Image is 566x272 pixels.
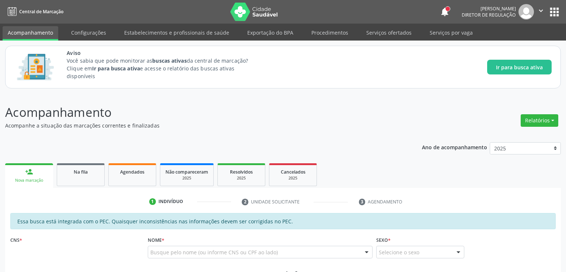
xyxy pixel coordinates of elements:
label: Sexo [376,234,391,246]
div: [PERSON_NAME] [462,6,516,12]
a: Serviços ofertados [361,26,417,39]
p: Acompanhamento [5,103,394,122]
strong: buscas ativas [152,57,186,64]
div: Nova marcação [10,178,48,183]
a: Exportação do BPA [242,26,298,39]
a: Configurações [66,26,111,39]
a: Acompanhamento [3,26,58,41]
button: notifications [440,7,450,17]
span: Agendados [120,169,144,175]
span: Busque pelo nome (ou informe CNS ou CPF ao lado) [150,248,278,256]
div: Essa busca está integrada com o PEC. Quaisquer inconsistências nas informações devem ser corrigid... [10,213,556,229]
button: Relatórios [521,114,558,127]
a: Procedimentos [306,26,353,39]
a: Central de Marcação [5,6,63,18]
span: Não compareceram [165,169,208,175]
div: Indivíduo [158,198,183,205]
img: img [518,4,534,20]
span: Aviso [67,49,262,57]
div: 2025 [275,175,311,181]
span: Selecione o sexo [379,248,419,256]
label: CNS [10,234,22,246]
label: Nome [148,234,164,246]
img: Imagem de CalloutCard [14,50,56,84]
strong: Ir para busca ativa [92,65,140,72]
span: Ir para busca ativa [496,63,543,71]
p: Ano de acompanhamento [422,142,487,151]
div: 1 [149,198,156,205]
p: Você sabia que pode monitorar as da central de marcação? Clique em e acesse o relatório das busca... [67,57,262,80]
div: 2025 [223,175,260,181]
p: Acompanhe a situação das marcações correntes e finalizadas [5,122,394,129]
span: Na fila [74,169,88,175]
i:  [537,7,545,15]
button: Ir para busca ativa [487,60,552,74]
span: Central de Marcação [19,8,63,15]
button: apps [548,6,561,18]
button:  [534,4,548,20]
div: 2025 [165,175,208,181]
span: Cancelados [281,169,305,175]
span: Diretor de regulação [462,12,516,18]
span: Resolvidos [230,169,253,175]
div: person_add [25,168,33,176]
a: Serviços por vaga [424,26,478,39]
a: Estabelecimentos e profissionais de saúde [119,26,234,39]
